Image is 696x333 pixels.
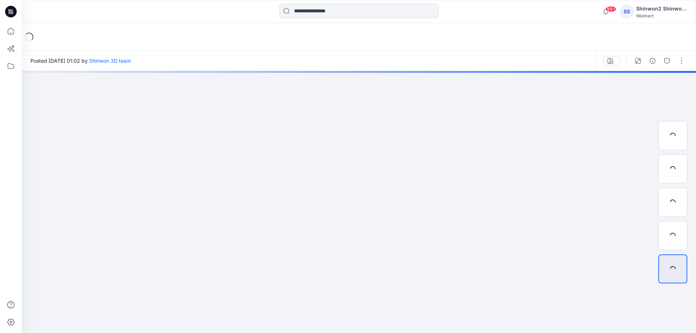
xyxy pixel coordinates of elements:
[89,58,131,64] a: Shinwon 3D team
[636,4,687,13] div: Shinwon2 Shinwon2
[30,57,131,64] span: Posted [DATE] 01:02 by
[605,6,616,12] span: 99+
[620,5,633,18] div: SS
[636,13,687,18] div: Walmart
[647,55,658,67] button: Details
